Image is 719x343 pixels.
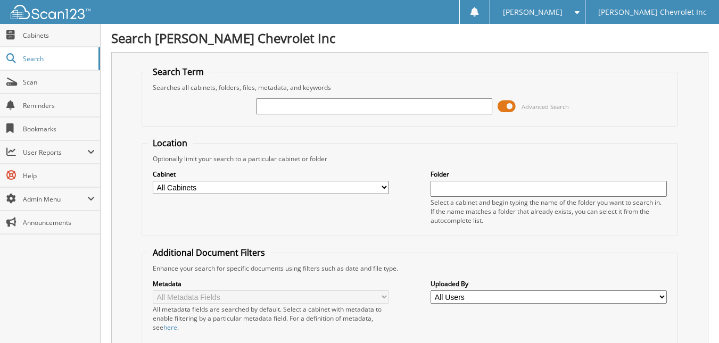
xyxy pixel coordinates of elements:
span: [PERSON_NAME] [503,9,563,15]
span: [PERSON_NAME] Chevrolet Inc [598,9,707,15]
h1: Search [PERSON_NAME] Chevrolet Inc [111,29,708,47]
span: Reminders [23,101,95,110]
div: Searches all cabinets, folders, files, metadata, and keywords [147,83,672,92]
label: Cabinet [153,170,389,179]
span: Cabinets [23,31,95,40]
span: Search [23,54,93,63]
span: Scan [23,78,95,87]
span: Advanced Search [522,103,569,111]
legend: Search Term [147,66,209,78]
div: Select a cabinet and begin typing the name of the folder you want to search in. If the name match... [431,198,667,225]
div: All metadata fields are searched by default. Select a cabinet with metadata to enable filtering b... [153,305,389,332]
img: scan123-logo-white.svg [11,5,90,19]
span: User Reports [23,148,87,157]
label: Metadata [153,279,389,288]
span: Help [23,171,95,180]
div: Optionally limit your search to a particular cabinet or folder [147,154,672,163]
span: Announcements [23,218,95,227]
div: Enhance your search for specific documents using filters such as date and file type. [147,264,672,273]
legend: Location [147,137,193,149]
legend: Additional Document Filters [147,247,270,258]
label: Uploaded By [431,279,667,288]
span: Bookmarks [23,124,95,133]
label: Folder [431,170,667,179]
span: Admin Menu [23,195,87,204]
a: here [163,323,177,332]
